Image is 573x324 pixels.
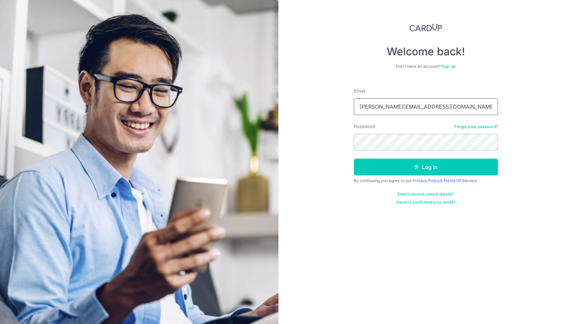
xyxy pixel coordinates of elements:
a: Didn't receive unlock details? [398,192,454,197]
a: Terms Of Service [443,178,477,183]
div: By continuing you agree to our & [354,178,498,183]
img: CardUp Logo [409,23,442,32]
a: Privacy Policy [412,178,440,183]
a: Forgot your password? [454,124,498,129]
h4: Welcome back! [354,45,498,58]
input: Enter your Email [354,98,498,115]
label: Email [354,88,365,94]
button: Log in [354,159,498,175]
a: Haven't confirmed your email? [396,200,455,205]
div: Don’t have an account? [354,64,498,69]
a: Sign up [441,64,455,69]
label: Password [354,123,375,130]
